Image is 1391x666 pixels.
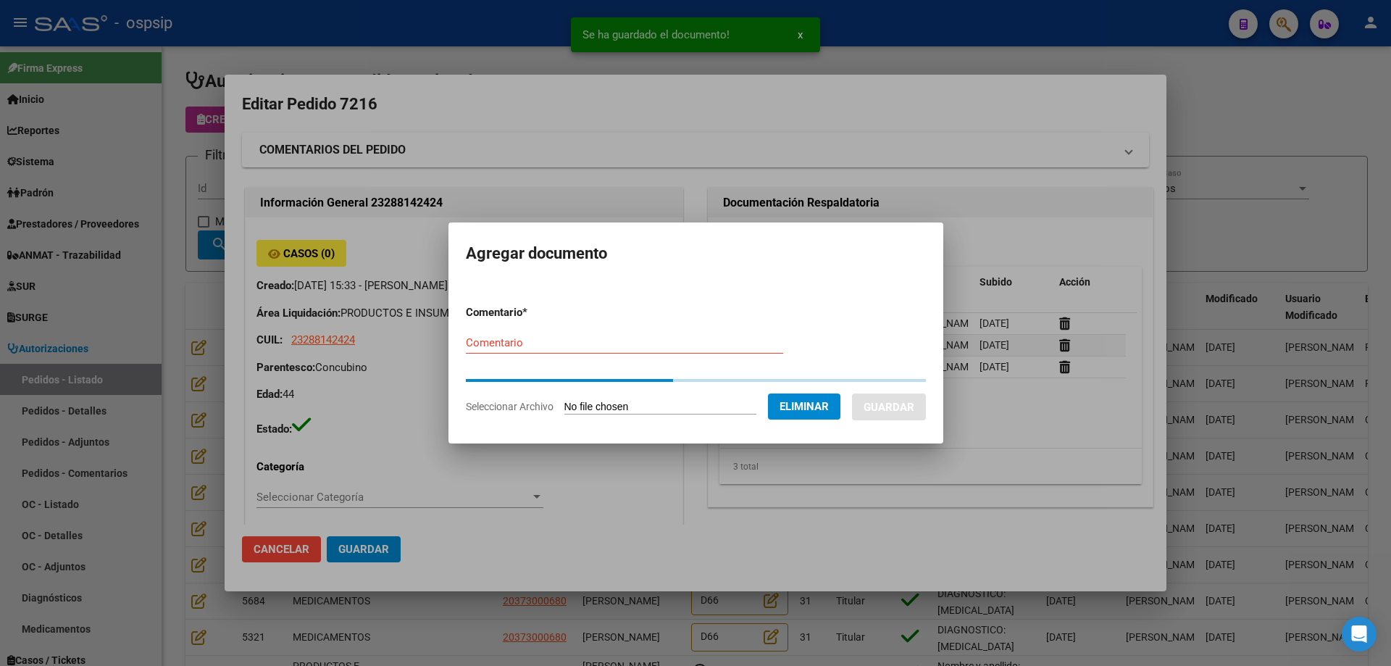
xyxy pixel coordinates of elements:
p: Comentario [466,304,604,321]
span: Seleccionar Archivo [466,401,554,412]
h2: Agregar documento [466,240,926,267]
button: Guardar [852,394,926,420]
span: Guardar [864,401,914,414]
button: Eliminar [768,394,840,420]
div: Open Intercom Messenger [1342,617,1377,652]
span: Eliminar [780,400,829,413]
